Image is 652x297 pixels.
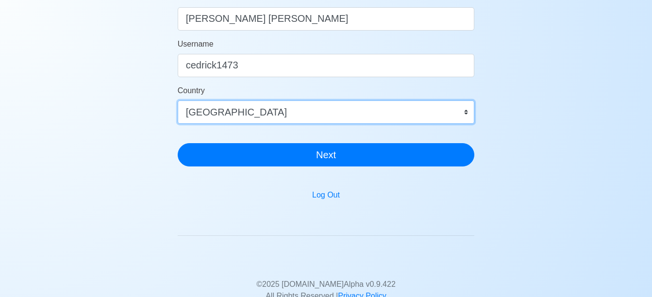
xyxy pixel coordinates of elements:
[178,7,475,31] input: Your Fullname
[178,40,214,48] span: Username
[178,143,475,166] button: Next
[178,85,205,97] label: Country
[178,54,475,77] input: Ex. donaldcris
[306,186,346,204] button: Log Out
